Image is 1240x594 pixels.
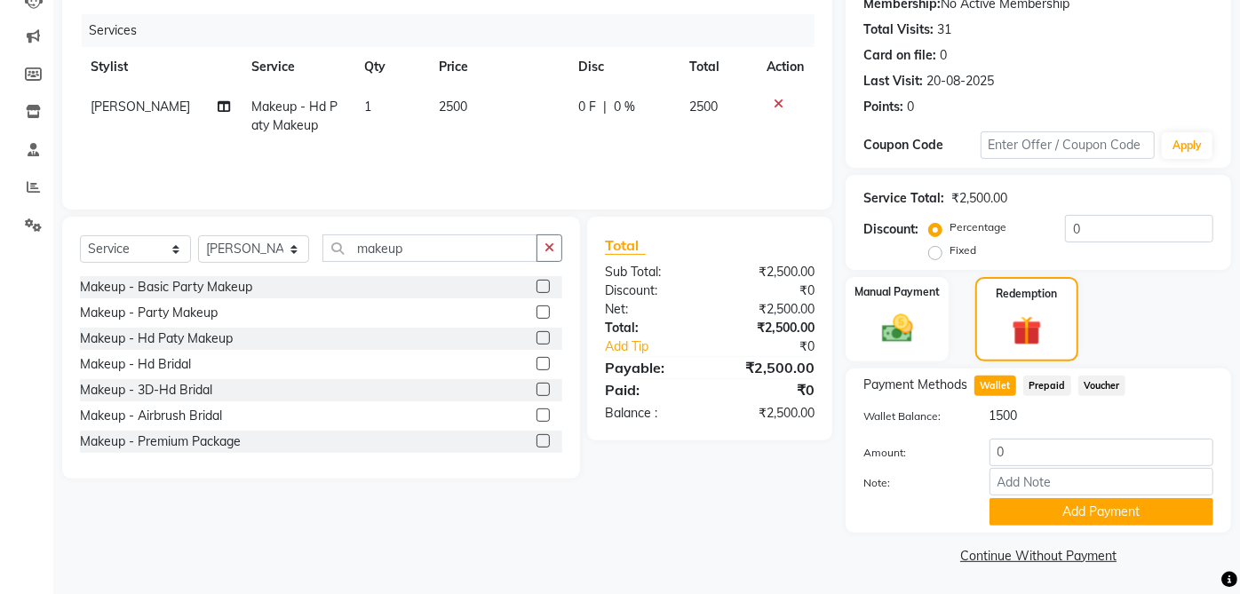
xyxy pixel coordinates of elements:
div: Makeup - Hd Bridal [80,355,191,374]
label: Note: [850,475,975,491]
span: Wallet [974,376,1016,396]
div: Discount: [592,281,710,300]
div: Card on file: [863,46,936,65]
label: Percentage [950,219,1006,235]
th: Total [679,47,756,87]
div: Makeup - Hd Paty Makeup [80,329,233,348]
img: _gift.svg [1003,313,1051,349]
div: Total Visits: [863,20,934,39]
div: 31 [937,20,951,39]
th: Action [756,47,815,87]
label: Redemption [997,286,1058,302]
span: [PERSON_NAME] [91,99,190,115]
button: Add Payment [990,498,1213,526]
span: Total [605,236,646,255]
div: ₹0 [729,337,828,356]
label: Wallet Balance: [850,408,975,424]
div: ₹2,500.00 [710,300,828,319]
button: Apply [1162,132,1212,159]
div: 0 [907,98,914,116]
div: Service Total: [863,189,944,208]
span: Makeup - Hd Paty Makeup [251,99,338,133]
div: Makeup - Basic Party Makeup [80,278,252,297]
div: Last Visit: [863,72,923,91]
div: Discount: [863,220,918,239]
img: _cash.svg [872,311,923,346]
span: 0 % [615,98,636,116]
div: Services [82,14,828,47]
label: Fixed [950,242,976,258]
div: 20-08-2025 [926,72,994,91]
div: ₹2,500.00 [710,357,828,378]
span: 2500 [689,99,718,115]
div: Payable: [592,357,710,378]
th: Price [428,47,568,87]
div: ₹2,500.00 [710,404,828,423]
th: Service [241,47,354,87]
div: Makeup - Party Makeup [80,304,218,322]
div: ₹2,500.00 [710,319,828,337]
div: ₹0 [710,379,828,400]
div: Makeup - 3D-Hd Bridal [80,381,212,400]
span: 1 [364,99,371,115]
div: Coupon Code [863,136,980,154]
th: Qty [354,47,428,87]
th: Disc [568,47,679,87]
div: Net: [592,300,710,319]
div: Total: [592,319,710,337]
label: Manual Payment [854,284,940,300]
span: Prepaid [1023,376,1071,396]
a: Continue Without Payment [849,547,1228,566]
span: 0 F [579,98,597,116]
div: Makeup - Airbrush Bridal [80,407,222,425]
label: Amount: [850,445,975,461]
div: ₹2,500.00 [710,263,828,281]
input: Enter Offer / Coupon Code [981,131,1156,159]
input: Amount [990,439,1213,466]
div: Sub Total: [592,263,710,281]
a: Add Tip [592,337,729,356]
input: Add Note [990,468,1213,495]
div: Makeup - Premium Package [80,432,241,451]
div: Points: [863,98,903,116]
div: 0 [940,46,947,65]
div: ₹2,500.00 [951,189,1007,208]
div: Paid: [592,379,710,400]
span: 2500 [439,99,467,115]
div: Balance : [592,404,710,423]
th: Stylist [80,47,241,87]
input: Search or Scan [322,234,537,262]
span: Payment Methods [863,376,967,394]
span: | [604,98,608,116]
div: ₹0 [710,281,828,300]
span: Voucher [1078,376,1125,396]
div: 1500 [976,407,1227,425]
